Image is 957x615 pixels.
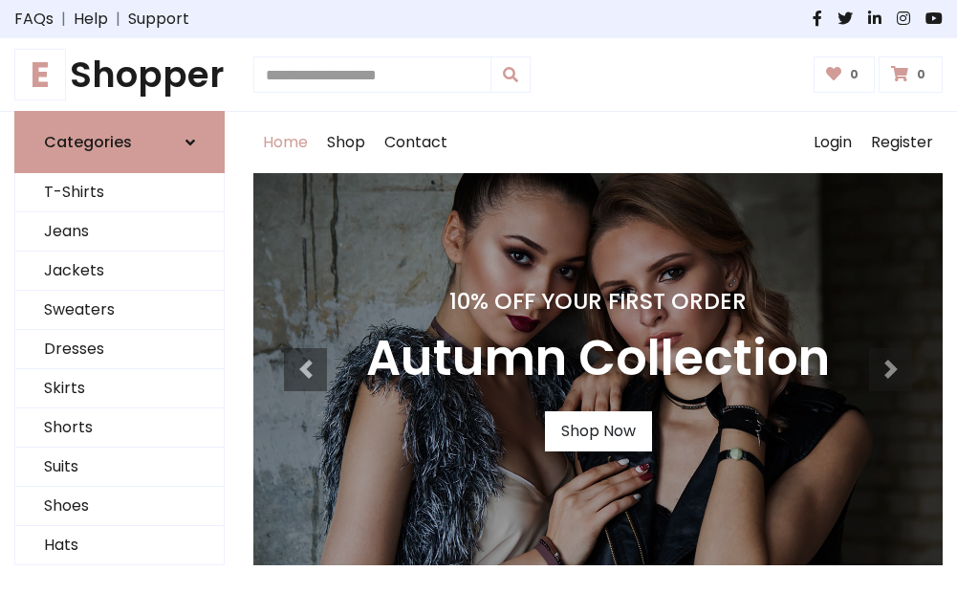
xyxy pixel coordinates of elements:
[108,8,128,31] span: |
[912,66,930,83] span: 0
[15,487,224,526] a: Shoes
[15,330,224,369] a: Dresses
[317,112,375,173] a: Shop
[15,369,224,408] a: Skirts
[375,112,457,173] a: Contact
[253,112,317,173] a: Home
[814,56,876,93] a: 0
[14,8,54,31] a: FAQs
[15,526,224,565] a: Hats
[74,8,108,31] a: Help
[804,112,861,173] a: Login
[15,252,224,291] a: Jackets
[15,173,224,212] a: T-Shirts
[15,408,224,448] a: Shorts
[14,54,225,96] h1: Shopper
[128,8,189,31] a: Support
[366,288,830,315] h4: 10% Off Your First Order
[845,66,863,83] span: 0
[15,212,224,252] a: Jeans
[15,291,224,330] a: Sweaters
[861,112,943,173] a: Register
[44,133,132,151] h6: Categories
[545,411,652,451] a: Shop Now
[14,111,225,173] a: Categories
[15,448,224,487] a: Suits
[54,8,74,31] span: |
[366,330,830,388] h3: Autumn Collection
[14,49,66,100] span: E
[879,56,943,93] a: 0
[14,54,225,96] a: EShopper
